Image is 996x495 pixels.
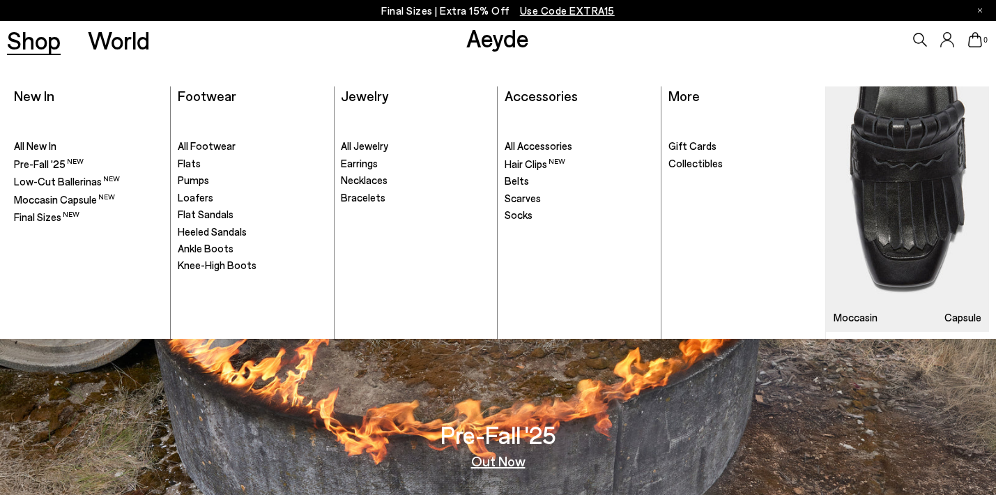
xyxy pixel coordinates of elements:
[341,87,388,104] a: Jewelry
[341,174,388,186] span: Necklaces
[520,4,615,17] span: Navigate to /collections/ss25-final-sizes
[471,454,526,468] a: Out Now
[14,157,163,172] a: Pre-Fall '25
[826,86,989,333] a: Moccasin Capsule
[14,211,79,223] span: Final Sizes
[178,225,247,238] span: Heeled Sandals
[178,139,236,152] span: All Footwear
[505,157,654,172] a: Hair Clips
[668,157,818,171] a: Collectibles
[178,225,327,239] a: Heeled Sandals
[178,242,327,256] a: Ankle Boots
[505,192,654,206] a: Scarves
[178,259,256,271] span: Knee-High Boots
[440,422,556,447] h3: Pre-Fall '25
[668,139,717,152] span: Gift Cards
[341,139,490,153] a: All Jewelry
[178,87,236,104] a: Footwear
[466,23,529,52] a: Aeyde
[178,191,213,204] span: Loafers
[944,312,981,323] h3: Capsule
[505,139,572,152] span: All Accessories
[178,259,327,273] a: Knee-High Boots
[14,139,163,153] a: All New In
[341,191,385,204] span: Bracelets
[14,210,163,224] a: Final Sizes
[14,139,56,152] span: All New In
[341,139,388,152] span: All Jewelry
[505,192,541,204] span: Scarves
[505,208,533,221] span: Socks
[982,36,989,44] span: 0
[505,174,654,188] a: Belts
[14,158,84,170] span: Pre-Fall '25
[668,139,818,153] a: Gift Cards
[178,174,327,188] a: Pumps
[14,193,115,206] span: Moccasin Capsule
[505,208,654,222] a: Socks
[178,242,233,254] span: Ankle Boots
[178,174,209,186] span: Pumps
[14,192,163,207] a: Moccasin Capsule
[341,157,378,169] span: Earrings
[7,28,61,52] a: Shop
[668,157,723,169] span: Collectibles
[178,208,233,220] span: Flat Sandals
[381,2,615,20] p: Final Sizes | Extra 15% Off
[14,175,120,188] span: Low-Cut Ballerinas
[341,191,490,205] a: Bracelets
[505,87,578,104] a: Accessories
[178,157,327,171] a: Flats
[341,174,490,188] a: Necklaces
[14,174,163,189] a: Low-Cut Ballerinas
[178,157,201,169] span: Flats
[834,312,878,323] h3: Moccasin
[178,191,327,205] a: Loafers
[826,86,989,333] img: Mobile_e6eede4d-78b8-4bd1-ae2a-4197e375e133_900x.jpg
[505,139,654,153] a: All Accessories
[178,208,327,222] a: Flat Sandals
[14,87,54,104] a: New In
[341,157,490,171] a: Earrings
[668,87,700,104] a: More
[88,28,150,52] a: World
[178,139,327,153] a: All Footwear
[505,174,529,187] span: Belts
[505,158,565,170] span: Hair Clips
[968,32,982,47] a: 0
